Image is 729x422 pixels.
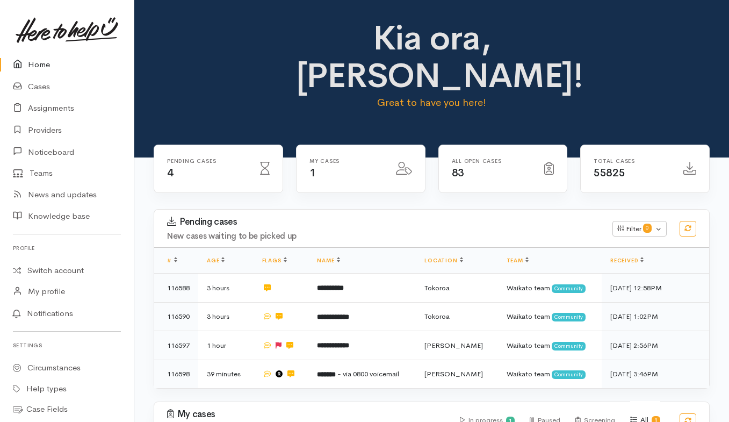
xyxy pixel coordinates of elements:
[154,302,198,331] td: 116590
[262,257,287,264] a: Flags
[154,331,198,360] td: 116597
[167,166,174,180] span: 4
[167,257,177,264] a: #
[13,241,121,255] h6: Profile
[610,257,644,264] a: Received
[552,342,586,351] span: Community
[198,360,254,388] td: 39 minutes
[594,166,625,180] span: 55825
[498,302,602,331] td: Waikato team
[552,284,586,293] span: Community
[198,302,254,331] td: 3 hours
[507,257,529,264] a: Team
[643,224,652,232] span: 0
[167,217,600,227] h3: Pending cases
[552,313,586,321] span: Community
[154,274,198,303] td: 116588
[198,331,254,360] td: 1 hour
[167,158,247,164] h6: Pending cases
[317,257,340,264] a: Name
[602,302,709,331] td: [DATE] 1:02PM
[309,158,383,164] h6: My cases
[207,257,225,264] a: Age
[552,370,586,379] span: Community
[296,95,568,110] p: Great to have you here!
[602,331,709,360] td: [DATE] 2:56PM
[296,19,568,95] h1: Kia ora, [PERSON_NAME]!
[424,257,463,264] a: Location
[198,274,254,303] td: 3 hours
[424,341,483,350] span: [PERSON_NAME]
[498,274,602,303] td: Waikato team
[337,369,399,378] span: - via 0800 voicemail
[167,232,600,241] h4: New cases waiting to be picked up
[452,166,464,180] span: 83
[602,360,709,388] td: [DATE] 3:46PM
[154,360,198,388] td: 116598
[602,274,709,303] td: [DATE] 12:58PM
[594,158,670,164] h6: Total cases
[424,369,483,378] span: [PERSON_NAME]
[309,166,316,180] span: 1
[424,312,450,321] span: Tokoroa
[612,221,667,237] button: Filter0
[498,331,602,360] td: Waikato team
[13,338,121,353] h6: Settings
[424,283,450,292] span: Tokoroa
[498,360,602,388] td: Waikato team
[167,409,447,420] h3: My cases
[452,158,532,164] h6: All Open cases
